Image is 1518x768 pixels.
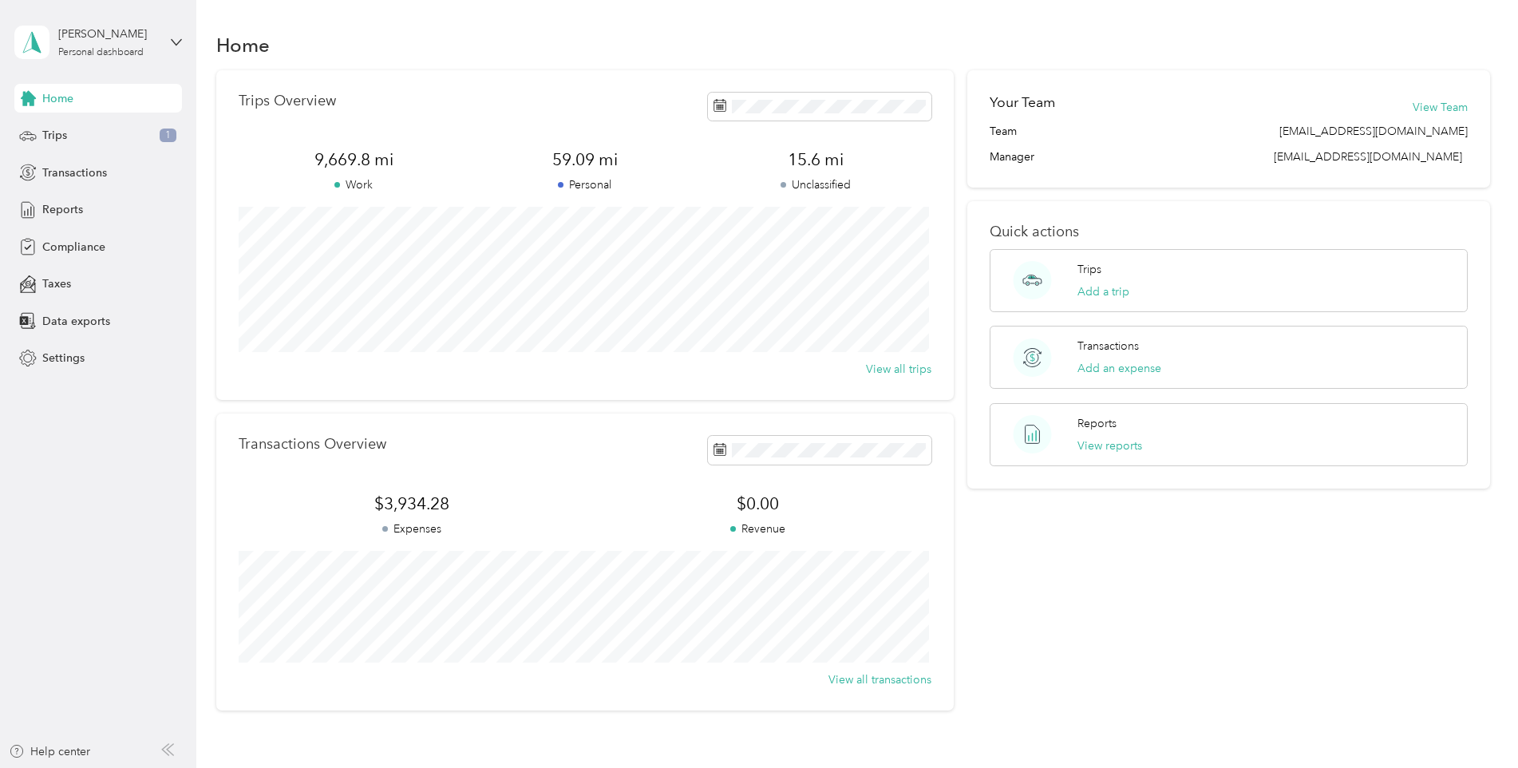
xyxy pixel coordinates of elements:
p: Reports [1077,415,1117,432]
span: Data exports [42,313,110,330]
h2: Your Team [990,93,1055,113]
span: Compliance [42,239,105,255]
span: Reports [42,201,83,218]
span: 15.6 mi [701,148,931,171]
p: Work [239,176,469,193]
span: [EMAIL_ADDRESS][DOMAIN_NAME] [1274,150,1462,164]
p: Personal [469,176,700,193]
span: 1 [160,129,176,143]
p: Unclassified [701,176,931,193]
span: Transactions [42,164,107,181]
div: Personal dashboard [58,48,144,57]
p: Trips Overview [239,93,336,109]
span: $3,934.28 [239,493,585,515]
p: Transactions Overview [239,436,386,453]
p: Expenses [239,521,585,537]
span: 59.09 mi [469,148,700,171]
button: Add an expense [1077,360,1161,377]
span: [EMAIL_ADDRESS][DOMAIN_NAME] [1279,123,1468,140]
button: View reports [1077,437,1142,454]
button: View all trips [866,361,931,378]
button: Help center [9,743,90,760]
h1: Home [216,37,270,53]
button: Add a trip [1077,283,1129,300]
span: Trips [42,127,67,144]
span: Taxes [42,275,71,292]
span: Manager [990,148,1034,165]
button: View Team [1413,99,1468,116]
p: Revenue [585,521,931,537]
div: [PERSON_NAME] [58,26,158,42]
span: Team [990,123,1017,140]
span: 9,669.8 mi [239,148,469,171]
p: Transactions [1077,338,1139,354]
button: View all transactions [828,671,931,688]
span: Home [42,90,73,107]
span: Settings [42,350,85,366]
p: Quick actions [990,224,1468,240]
span: $0.00 [585,493,931,515]
p: Trips [1077,261,1101,278]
